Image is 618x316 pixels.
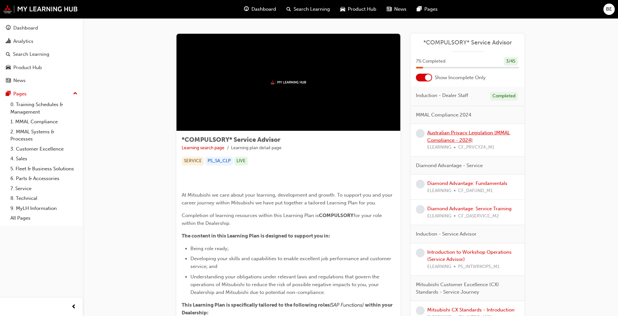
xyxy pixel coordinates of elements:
button: Pages [3,88,80,100]
div: Analytics [13,38,33,45]
span: At Mitsubishi we care about your learning, development and growth. To support you and your career... [182,192,394,206]
span: ELEARNING [427,144,451,151]
span: Pages [424,6,438,13]
span: PS_INTWRKOPS_M1 [458,263,500,271]
a: 5. Fleet & Business Solutions [8,164,80,174]
a: 1. MMAL Compliance [8,117,80,127]
span: Dashboard [251,6,276,13]
span: This Learning Plan is specifically tailored to the following roles [182,302,330,308]
span: Mitsubishi Customer Excellence (CX) Standards - Service Journey [416,281,514,296]
div: Product Hub [13,64,42,71]
span: Developing your skills and capabilities to enable excellent job performance and customer service;... [190,256,393,269]
span: CF_DASERVICE_M2 [458,213,499,220]
a: car-iconProduct Hub [335,3,382,16]
a: Diamond Advantage: Service Training [427,206,512,212]
a: 7. Service [8,184,80,194]
span: learningRecordVerb_NONE-icon [416,129,425,138]
span: guage-icon [244,5,249,13]
span: Induction - Service Advisor [416,230,477,238]
span: search-icon [6,52,10,57]
span: up-icon [73,90,78,98]
span: Product Hub [348,6,376,13]
a: Analytics [3,35,80,47]
span: Completion of learning resources within this Learning Plan is [182,213,319,218]
span: Understanding your obligations under relevant laws and regulations that govern the operations of ... [190,274,381,295]
span: for your role within the Dealership. [182,213,383,226]
div: Search Learning [13,51,49,58]
span: car-icon [340,5,345,13]
a: Learning search page [182,145,224,151]
div: Pages [13,90,27,98]
span: CF_PRVCY24_M1 [458,144,494,151]
span: Show Incomplete Only [435,74,486,81]
a: Diamond Advantage: Fundamentals [427,180,507,186]
span: ELEARNING [427,213,451,220]
li: Learning plan detail page [231,144,282,152]
div: 3 / 45 [504,57,518,66]
span: CF_DAFUND_M1 [458,187,493,195]
a: Dashboard [3,22,80,34]
a: All Pages [8,213,80,223]
span: ELEARNING [427,187,451,195]
span: MMAL Compliance 2024 [416,111,471,119]
div: Dashboard [13,24,38,32]
span: Induction - Dealer Staff [416,92,468,99]
span: guage-icon [6,25,11,31]
span: within your Dealership: [182,302,394,316]
span: pages-icon [6,91,11,97]
span: news-icon [387,5,392,13]
span: *COMPULSORY* Service Advisor [182,136,280,143]
a: 2. MMAL Systems & Processes [8,127,80,144]
a: 8. Technical [8,193,80,203]
span: pages-icon [417,5,422,13]
span: learningRecordVerb_NONE-icon [416,205,425,214]
a: Mitsubishi CX Standards - Introduction [427,307,515,313]
span: Search Learning [294,6,330,13]
span: COMPULSORY [319,213,354,218]
span: (SAP Functions) [330,302,364,308]
span: learningRecordVerb_NONE-icon [416,306,425,315]
button: BE [603,4,615,15]
a: search-iconSearch Learning [281,3,335,16]
button: DashboardAnalyticsSearch LearningProduct HubNews [3,21,80,88]
span: BE [606,6,612,13]
span: 7 % Completed [416,58,445,65]
a: pages-iconPages [412,3,443,16]
div: News [13,77,26,84]
span: search-icon [286,5,291,13]
a: News [3,75,80,87]
div: Completed [490,92,518,101]
span: chart-icon [6,39,11,44]
span: prev-icon [71,303,76,311]
a: Australian Privacy Legislation (MMAL Compliance - 2024) [427,130,510,143]
a: 0. Training Schedules & Management [8,100,80,117]
div: LIVE [234,157,248,165]
span: learningRecordVerb_NONE-icon [416,249,425,257]
span: The content in this Learning Plan is designed to support you in: [182,233,330,239]
a: 3. Customer Excellence [8,144,80,154]
a: *COMPULSORY* Service Advisor [416,39,519,46]
span: Being role ready; [190,246,229,251]
a: Search Learning [3,48,80,60]
a: 6. Parts & Accessories [8,174,80,184]
span: ELEARNING [427,263,451,271]
span: Diamond Advantage - Service [416,162,483,169]
a: guage-iconDashboard [239,3,281,16]
div: SERVICE [182,157,204,165]
a: 9. MyLH Information [8,203,80,213]
span: News [394,6,406,13]
a: Product Hub [3,62,80,74]
span: car-icon [6,65,11,71]
img: mmal [271,80,306,84]
span: news-icon [6,78,11,84]
a: 4. Sales [8,154,80,164]
span: learningRecordVerb_NONE-icon [416,180,425,188]
a: news-iconNews [382,3,412,16]
a: Introduction to Workshop Operations (Service Advisor) [427,249,512,262]
img: mmal [3,5,78,13]
div: PS_SA_CLP [205,157,233,165]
